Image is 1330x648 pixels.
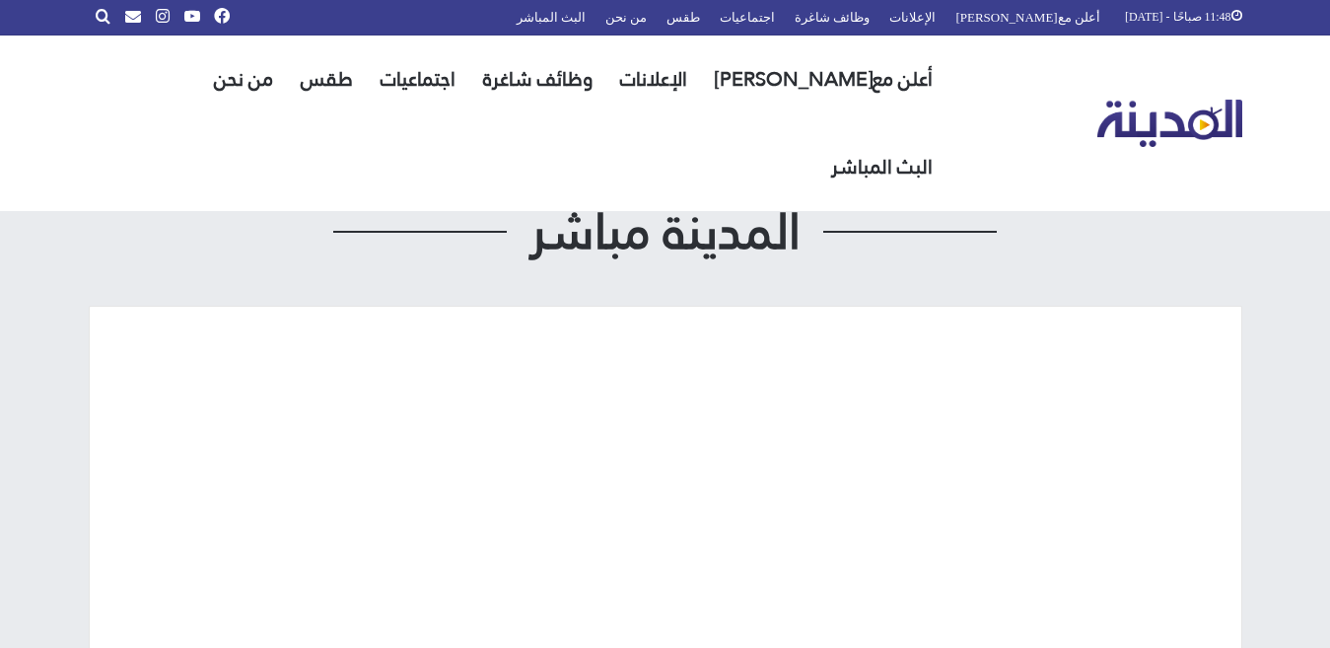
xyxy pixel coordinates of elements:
[507,207,824,256] span: المدينة مباشر
[367,36,469,123] a: اجتماعيات
[817,123,946,211] a: البث المباشر
[701,36,946,123] a: أعلن مع[PERSON_NAME]
[1097,100,1242,148] img: تلفزيون المدينة
[287,36,367,123] a: طقس
[469,36,606,123] a: وظائف شاغرة
[606,36,701,123] a: الإعلانات
[200,36,287,123] a: من نحن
